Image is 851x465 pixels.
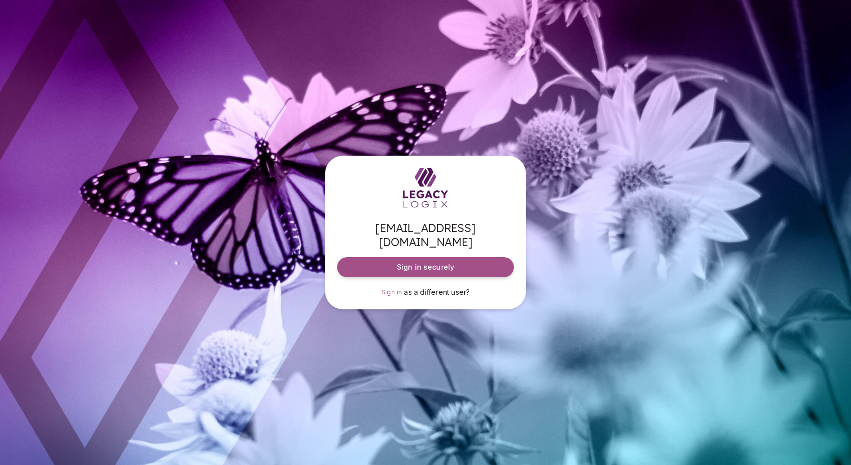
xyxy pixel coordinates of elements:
[404,288,470,296] span: as a different user?
[397,262,454,272] span: Sign in securely
[381,288,402,296] span: Sign in
[381,287,402,297] a: Sign in
[337,257,514,277] button: Sign in securely
[337,221,514,249] span: [EMAIL_ADDRESS][DOMAIN_NAME]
